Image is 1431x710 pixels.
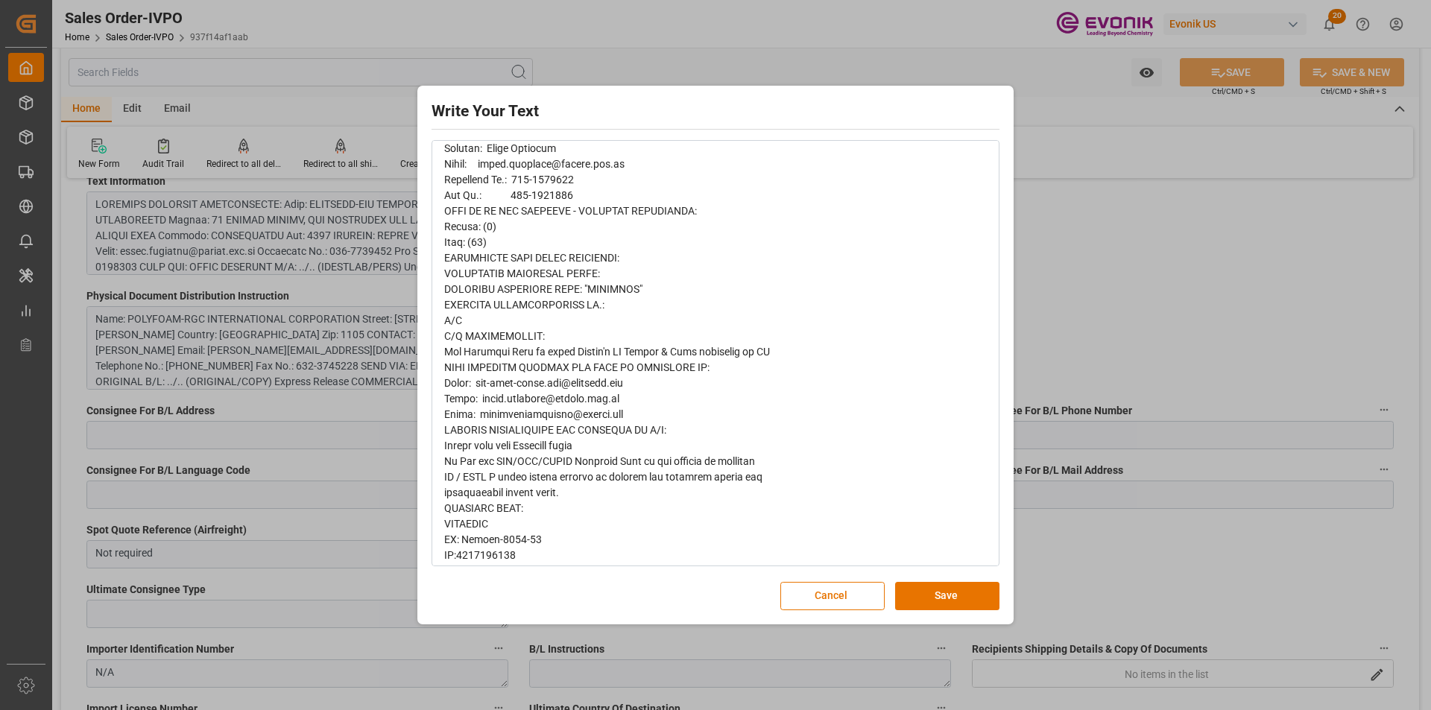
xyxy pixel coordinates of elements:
h2: Write Your Text [432,100,999,124]
button: Save [895,582,999,610]
button: Cancel [780,582,885,610]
